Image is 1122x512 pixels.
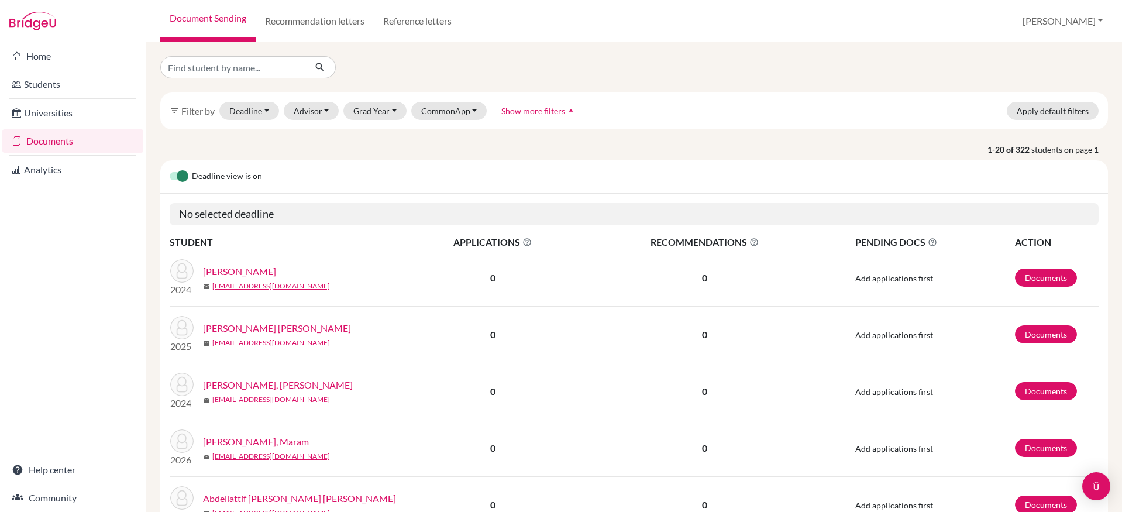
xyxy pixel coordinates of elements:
[1017,10,1108,32] button: [PERSON_NAME]
[855,235,1014,249] span: PENDING DOCS
[501,106,565,116] span: Show more filters
[1015,325,1077,343] a: Documents
[212,281,330,291] a: [EMAIL_ADDRESS][DOMAIN_NAME]
[490,329,495,340] b: 0
[1015,439,1077,457] a: Documents
[490,272,495,283] b: 0
[170,373,194,396] img: Abdelfattah Maamoun, Maryam
[170,283,194,297] p: 2024
[583,271,827,285] p: 0
[203,321,351,335] a: [PERSON_NAME] [PERSON_NAME]
[2,158,143,181] a: Analytics
[181,105,215,116] span: Filter by
[203,435,309,449] a: [PERSON_NAME], Maram
[491,102,587,120] button: Show more filtersarrow_drop_up
[1031,143,1108,156] span: students on page 1
[855,444,933,453] span: Add applications first
[404,235,581,249] span: APPLICATIONS
[2,458,143,482] a: Help center
[170,429,194,453] img: Abdel Hakeem Mohamed, Maram
[2,44,143,68] a: Home
[1082,472,1110,500] div: Open Intercom Messenger
[2,101,143,125] a: Universities
[1007,102,1099,120] button: Apply default filters
[583,328,827,342] p: 0
[2,73,143,96] a: Students
[987,143,1031,156] strong: 1-20 of 322
[583,384,827,398] p: 0
[2,486,143,510] a: Community
[192,170,262,184] span: Deadline view is on
[160,56,305,78] input: Find student by name...
[212,394,330,405] a: [EMAIL_ADDRESS][DOMAIN_NAME]
[490,442,495,453] b: 0
[490,386,495,397] b: 0
[1015,269,1077,287] a: Documents
[9,12,56,30] img: Bridge-U
[411,102,487,120] button: CommonApp
[203,397,210,404] span: mail
[855,387,933,397] span: Add applications first
[212,451,330,462] a: [EMAIL_ADDRESS][DOMAIN_NAME]
[203,492,396,506] a: Abdellattif [PERSON_NAME] [PERSON_NAME]
[1014,235,1099,250] th: ACTION
[583,498,827,512] p: 0
[203,378,353,392] a: [PERSON_NAME], [PERSON_NAME]
[203,283,210,290] span: mail
[203,340,210,347] span: mail
[583,235,827,249] span: RECOMMENDATIONS
[855,273,933,283] span: Add applications first
[170,259,194,283] img: Abdalla, Maryam
[203,453,210,461] span: mail
[170,396,194,410] p: 2024
[284,102,339,120] button: Advisor
[490,499,495,510] b: 0
[203,264,276,279] a: [PERSON_NAME]
[219,102,279,120] button: Deadline
[170,106,179,115] i: filter_list
[170,486,194,510] img: Abdellattif Elsayed Ali Elshennawy, Hana
[170,203,1099,225] h5: No selected deadline
[212,338,330,348] a: [EMAIL_ADDRESS][DOMAIN_NAME]
[170,339,194,353] p: 2025
[1015,382,1077,400] a: Documents
[2,129,143,153] a: Documents
[855,330,933,340] span: Add applications first
[343,102,407,120] button: Grad Year
[583,441,827,455] p: 0
[565,105,577,116] i: arrow_drop_up
[170,235,404,250] th: STUDENT
[170,453,194,467] p: 2026
[170,316,194,339] img: Abdelbaset Ahmed Mohamed, Arwa
[855,500,933,510] span: Add applications first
